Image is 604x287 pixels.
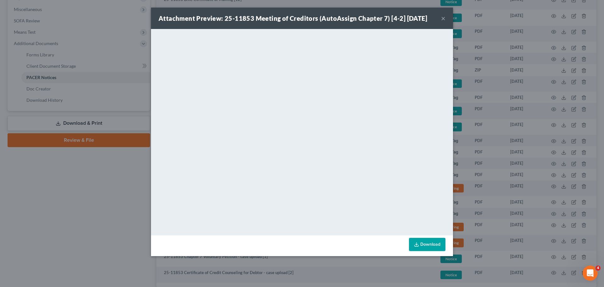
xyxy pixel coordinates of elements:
[159,14,427,22] strong: Attachment Preview: 25-11853 Meeting of Creditors (AutoAssign Chapter 7) [4-2] [DATE]
[441,14,445,22] button: ×
[583,266,598,281] iframe: Intercom live chat
[596,266,601,271] span: 4
[409,238,445,251] a: Download
[151,29,453,234] iframe: <object ng-attr-data='[URL][DOMAIN_NAME]' type='application/pdf' width='100%' height='650px'></ob...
